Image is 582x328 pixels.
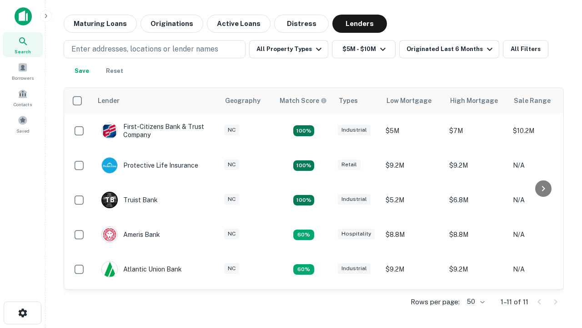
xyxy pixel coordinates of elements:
p: Rows per page: [411,297,460,307]
div: Matching Properties: 1, hasApolloMatch: undefined [293,230,314,241]
img: picture [102,261,117,277]
td: $9.2M [445,148,508,183]
div: NC [224,159,239,170]
div: High Mortgage [450,95,498,106]
div: Retail [338,159,361,170]
td: $9.2M [445,252,508,287]
button: All Filters [503,40,548,58]
div: Hospitality [338,229,375,239]
button: Maturing Loans [64,15,137,33]
div: Industrial [338,263,371,274]
p: T B [105,195,114,205]
a: Contacts [3,85,43,110]
div: Ameris Bank [101,226,160,243]
td: $7M [445,113,508,148]
th: Low Mortgage [381,88,445,113]
div: Industrial [338,194,371,205]
div: Truist Bank [101,192,158,208]
td: $9.2M [381,252,445,287]
img: picture [102,227,117,242]
button: Distress [274,15,329,33]
button: Reset [100,62,129,80]
div: Geography [225,95,261,106]
span: Saved [16,127,30,134]
td: $8.8M [381,217,445,252]
button: All Property Types [249,40,328,58]
th: High Mortgage [445,88,508,113]
div: Lender [98,95,120,106]
a: Saved [3,112,43,136]
div: Protective Life Insurance [101,157,198,174]
div: Types [339,95,358,106]
div: 50 [463,295,486,308]
div: Atlantic Union Bank [101,261,182,277]
div: Low Mortgage [386,95,431,106]
td: $9.2M [381,148,445,183]
th: Types [333,88,381,113]
button: Save your search to get updates of matches that match your search criteria. [67,62,96,80]
div: First-citizens Bank & Trust Company [101,123,211,139]
h6: Match Score [280,96,325,106]
a: Search [3,32,43,57]
img: capitalize-icon.png [15,7,32,26]
div: Matching Properties: 3, hasApolloMatch: undefined [293,195,314,206]
div: NC [224,229,239,239]
p: Enter addresses, locations or lender names [71,44,218,55]
button: $5M - $10M [332,40,396,58]
img: picture [102,123,117,138]
img: picture [102,158,117,173]
div: NC [224,194,239,205]
div: Industrial [338,125,371,135]
th: Capitalize uses an advanced AI algorithm to match your search with the best lender. The match sco... [274,88,333,113]
td: $6.3M [381,287,445,321]
p: 1–11 of 11 [501,297,528,307]
div: Matching Properties: 2, hasApolloMatch: undefined [293,160,314,171]
div: Originated Last 6 Months [406,44,495,55]
th: Geography [220,88,274,113]
td: $6.8M [445,183,508,217]
a: Borrowers [3,59,43,83]
div: Matching Properties: 1, hasApolloMatch: undefined [293,264,314,275]
button: Originated Last 6 Months [399,40,499,58]
td: $5M [381,113,445,148]
th: Lender [92,88,220,113]
td: $5.2M [381,183,445,217]
div: Capitalize uses an advanced AI algorithm to match your search with the best lender. The match sco... [280,96,327,106]
span: Borrowers [12,74,34,82]
div: Sale Range [514,95,551,106]
button: Lenders [332,15,387,33]
div: Matching Properties: 2, hasApolloMatch: undefined [293,125,314,136]
div: NC [224,263,239,274]
button: Active Loans [207,15,271,33]
span: Contacts [14,101,32,108]
td: $6.3M [445,287,508,321]
td: $8.8M [445,217,508,252]
button: Originations [140,15,203,33]
span: Search [15,48,31,55]
button: Enter addresses, locations or lender names [64,40,246,58]
div: NC [224,125,239,135]
iframe: Chat Widget [537,255,582,299]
